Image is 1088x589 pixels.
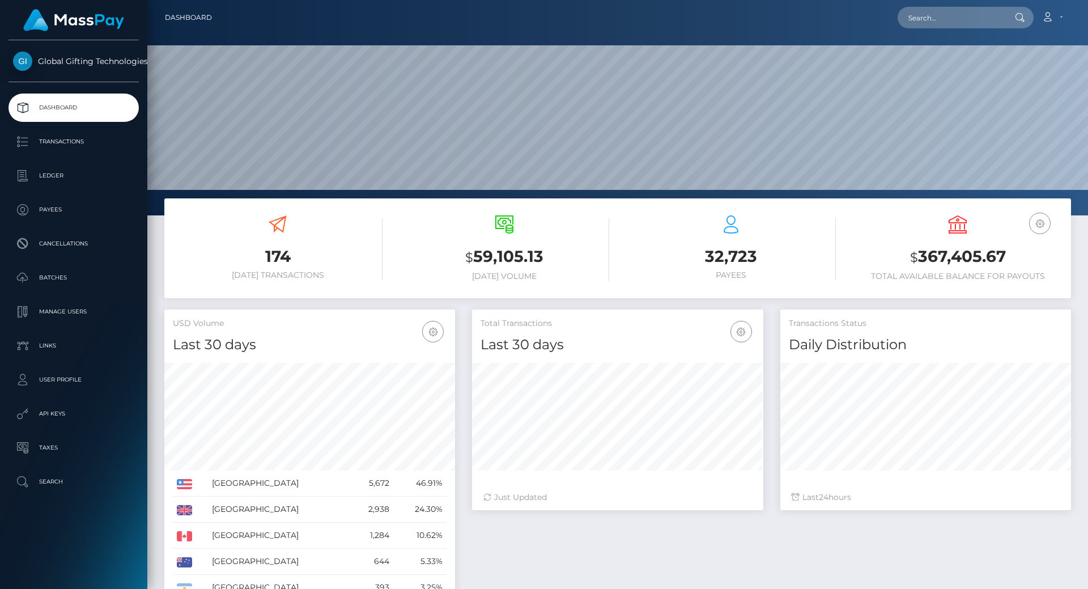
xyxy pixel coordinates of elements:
[173,245,382,268] h3: 174
[208,523,350,549] td: [GEOGRAPHIC_DATA]
[173,318,447,329] h5: USD Volume
[792,491,1060,503] div: Last hours
[165,6,212,29] a: Dashboard
[399,272,609,281] h6: [DATE] Volume
[8,230,139,258] a: Cancellations
[13,235,134,252] p: Cancellations
[393,523,447,549] td: 10.62%
[819,492,828,502] span: 24
[481,335,754,355] h4: Last 30 days
[173,335,447,355] h4: Last 30 days
[789,335,1062,355] h4: Daily Distribution
[13,269,134,286] p: Batches
[8,468,139,496] a: Search
[853,245,1062,269] h3: 367,405.67
[399,245,609,269] h3: 59,105.13
[393,471,447,497] td: 46.91%
[8,94,139,122] a: Dashboard
[208,497,350,523] td: [GEOGRAPHIC_DATA]
[177,505,192,515] img: GB.png
[8,264,139,292] a: Batches
[13,303,134,320] p: Manage Users
[177,557,192,567] img: AU.png
[8,56,139,66] span: Global Gifting Technologies Inc
[8,162,139,190] a: Ledger
[208,471,350,497] td: [GEOGRAPHIC_DATA]
[393,549,447,575] td: 5.33%
[13,52,32,71] img: Global Gifting Technologies Inc
[898,7,1004,28] input: Search...
[350,523,393,549] td: 1,284
[177,479,192,489] img: US.png
[350,497,393,523] td: 2,938
[8,366,139,394] a: User Profile
[910,249,918,265] small: $
[481,318,754,329] h5: Total Transactions
[8,332,139,360] a: Links
[13,473,134,490] p: Search
[173,270,382,280] h6: [DATE] Transactions
[853,272,1062,281] h6: Total Available Balance for Payouts
[350,549,393,575] td: 644
[13,167,134,184] p: Ledger
[23,9,124,31] img: MassPay Logo
[13,201,134,218] p: Payees
[13,99,134,116] p: Dashboard
[8,400,139,428] a: API Keys
[208,549,350,575] td: [GEOGRAPHIC_DATA]
[465,249,473,265] small: $
[13,337,134,354] p: Links
[13,133,134,150] p: Transactions
[177,531,192,541] img: CA.png
[8,196,139,224] a: Payees
[483,491,751,503] div: Just Updated
[350,471,393,497] td: 5,672
[626,245,836,268] h3: 32,723
[8,298,139,326] a: Manage Users
[393,497,447,523] td: 24.30%
[13,405,134,422] p: API Keys
[626,270,836,280] h6: Payees
[8,128,139,156] a: Transactions
[8,434,139,462] a: Taxes
[789,318,1062,329] h5: Transactions Status
[13,371,134,388] p: User Profile
[13,439,134,456] p: Taxes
